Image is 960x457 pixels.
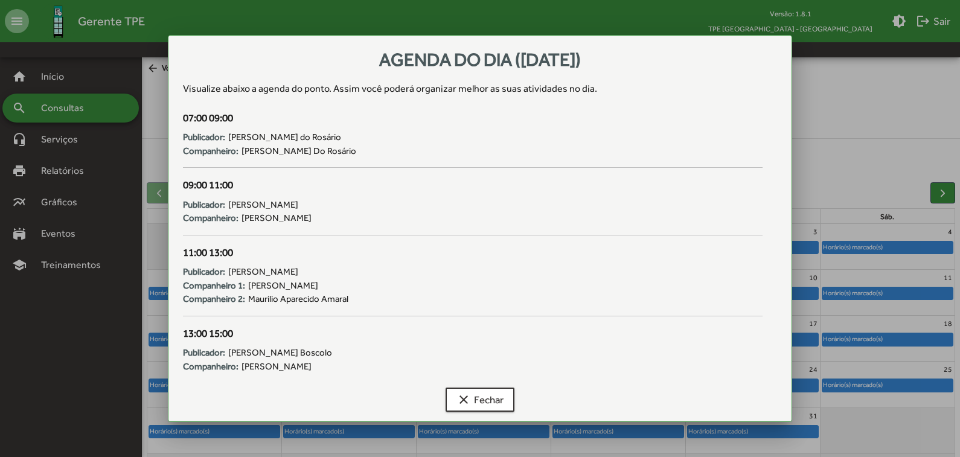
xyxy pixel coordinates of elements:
[248,292,348,306] span: Maurilio Aparecido Amaral
[183,198,225,212] strong: Publicador:
[456,392,471,407] mat-icon: clear
[379,49,581,70] span: Agenda do dia ([DATE])
[456,389,504,411] span: Fechar
[242,360,312,374] span: [PERSON_NAME]
[242,144,356,158] span: [PERSON_NAME] Do Rosário
[248,279,318,293] span: [PERSON_NAME]
[183,177,763,193] div: 09:00 11:00
[242,211,312,225] span: [PERSON_NAME]
[183,130,225,144] strong: Publicador:
[446,388,514,412] button: Fechar
[183,346,225,360] strong: Publicador:
[183,360,238,374] strong: Companheiro:
[183,326,763,342] div: 13:00 15:00
[228,265,298,279] span: [PERSON_NAME]
[183,81,777,96] div: Visualize abaixo a agenda do ponto . Assim você poderá organizar melhor as suas atividades no dia.
[183,292,245,306] strong: Companheiro 2:
[183,144,238,158] strong: Companheiro:
[228,130,341,144] span: [PERSON_NAME] do Rosário
[183,279,245,293] strong: Companheiro 1:
[228,346,332,360] span: [PERSON_NAME] Boscolo
[183,211,238,225] strong: Companheiro:
[183,245,763,261] div: 11:00 13:00
[183,110,763,126] div: 07:00 09:00
[183,265,225,279] strong: Publicador:
[228,198,298,212] span: [PERSON_NAME]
